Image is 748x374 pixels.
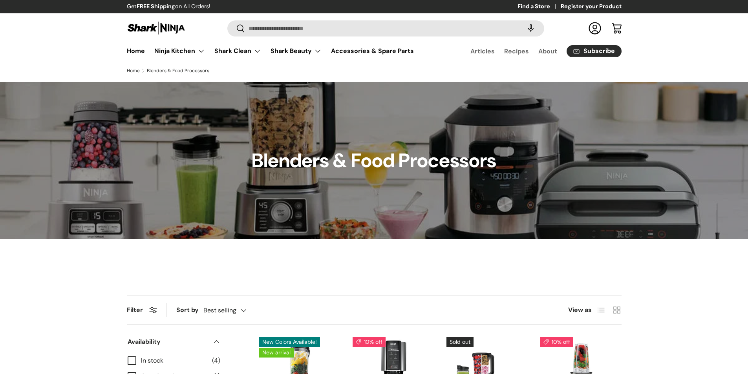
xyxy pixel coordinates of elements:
span: 10% off [353,337,386,347]
a: Home [127,68,140,73]
summary: Ninja Kitchen [150,43,210,59]
label: Sort by [176,305,203,315]
span: New Colors Available! [259,337,320,347]
a: Articles [470,44,495,59]
a: Find a Store [518,2,561,11]
img: Shark Ninja Philippines [127,20,186,36]
a: Ninja Kitchen [154,43,205,59]
span: Filter [127,306,143,314]
span: Best selling [203,306,236,314]
speech-search-button: Search by voice [518,20,543,37]
nav: Secondary [452,43,622,59]
p: Get on All Orders! [127,2,210,11]
a: Shark Beauty [271,43,322,59]
span: View as [568,305,592,315]
a: Home [127,43,145,58]
span: Sold out [446,337,474,347]
span: New arrival [259,348,294,358]
a: Subscribe [567,45,622,57]
h1: Blenders & Food Processors [252,148,496,173]
span: In stock [141,356,207,365]
a: Shark Clean [214,43,261,59]
button: Best selling [203,303,262,317]
nav: Breadcrumbs [127,67,622,74]
span: Availability [128,337,208,347]
button: Filter [127,306,157,314]
a: Blenders & Food Processors [147,68,209,73]
span: (4) [212,356,220,365]
span: Subscribe [583,48,615,54]
a: Recipes [504,44,529,59]
strong: FREE Shipping [137,3,175,10]
a: Register your Product [561,2,622,11]
nav: Primary [127,43,414,59]
summary: Shark Clean [210,43,266,59]
summary: Shark Beauty [266,43,326,59]
span: 10% off [540,337,573,347]
a: Accessories & Spare Parts [331,43,414,58]
summary: Availability [128,328,220,356]
a: About [538,44,557,59]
